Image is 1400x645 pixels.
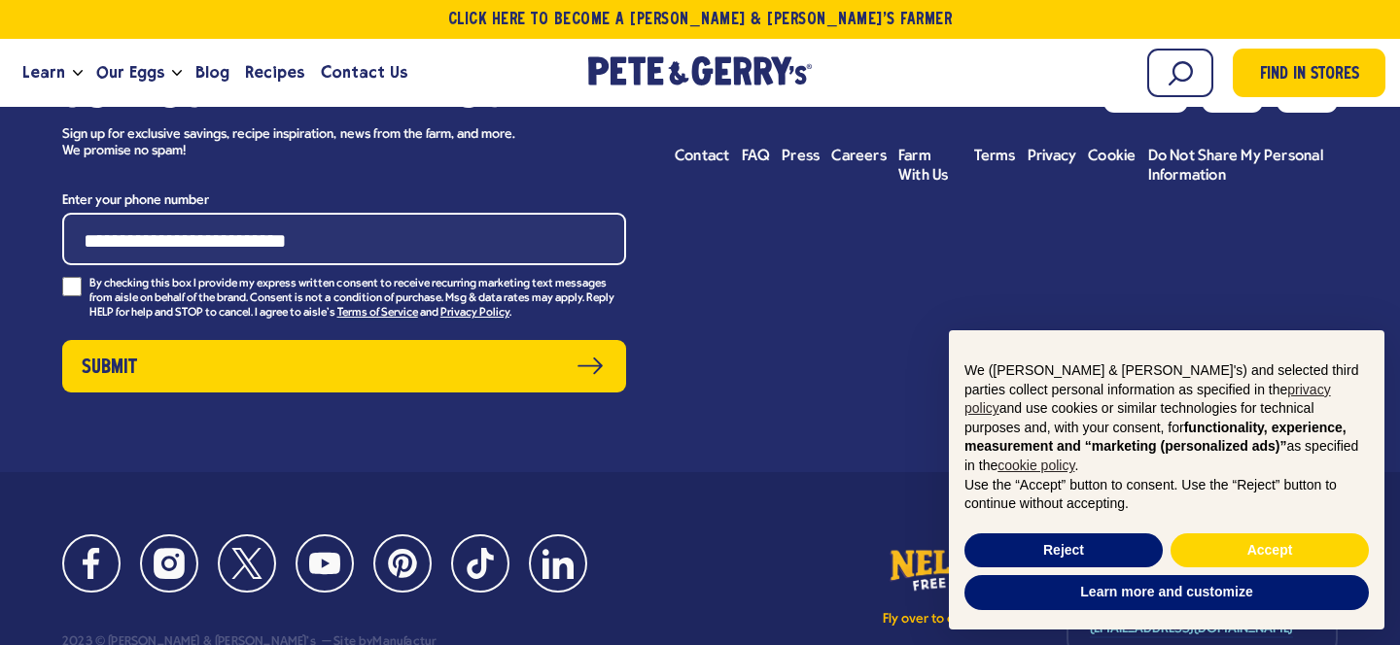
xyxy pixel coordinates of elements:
[1171,533,1369,568] button: Accept
[1088,149,1136,164] span: Cookie
[964,533,1163,568] button: Reject
[440,307,509,321] a: Privacy Policy
[742,149,771,164] span: FAQ
[1260,62,1359,88] span: Find in Stores
[337,307,418,321] a: Terms of Service
[898,147,962,186] a: Farm With Us
[96,60,164,85] span: Our Eggs
[782,149,820,164] span: Press
[898,149,949,184] span: Farm With Us
[882,613,1028,627] p: Fly over to our sister site
[62,277,82,296] input: By checking this box I provide my express written consent to receive recurring marketing text mes...
[974,147,1016,166] a: Terms
[675,149,730,164] span: Contact
[882,541,1028,627] a: Fly over to our sister site
[1028,149,1077,164] span: Privacy
[1028,147,1077,166] a: Privacy
[73,70,83,77] button: Open the dropdown menu for Learn
[831,149,887,164] span: Careers
[172,70,182,77] button: Open the dropdown menu for Our Eggs
[62,127,534,160] p: Sign up for exclusive savings, recipe inspiration, news from the farm, and more. We promise no spam!
[15,47,73,99] a: Learn
[831,147,887,166] a: Careers
[321,60,407,85] span: Contact Us
[933,315,1400,645] div: Notice
[1148,147,1338,186] a: Do Not Share My Personal Information
[964,575,1369,610] button: Learn more and customize
[1148,149,1323,184] span: Do Not Share My Personal Information
[89,277,626,321] p: By checking this box I provide my express written consent to receive recurring marketing text mes...
[62,188,626,213] label: Enter your phone number
[62,340,626,392] button: Submit
[675,147,730,166] a: Contact
[188,47,237,99] a: Blog
[742,147,771,166] a: FAQ
[22,60,65,85] span: Learn
[964,476,1369,514] p: Use the “Accept” button to consent. Use the “Reject” button to continue without accepting.
[88,47,172,99] a: Our Eggs
[964,361,1369,476] p: We ([PERSON_NAME] & [PERSON_NAME]'s) and selected third parties collect personal information as s...
[974,149,1016,164] span: Terms
[1147,49,1213,97] input: Search
[782,147,820,166] a: Press
[195,60,229,85] span: Blog
[997,458,1074,473] a: cookie policy
[245,60,304,85] span: Recipes
[675,147,1338,186] ul: Footer menu
[237,47,312,99] a: Recipes
[1088,147,1136,166] a: Cookie
[313,47,415,99] a: Contact Us
[1233,49,1385,97] a: Find in Stores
